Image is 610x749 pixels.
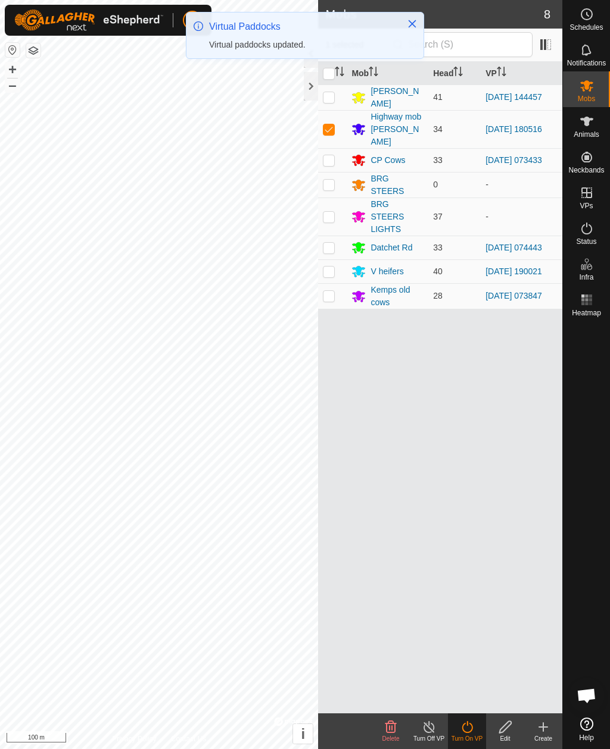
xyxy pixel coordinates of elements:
[448,734,486,743] div: Turn On VP
[410,734,448,743] div: Turn Off VP
[579,734,594,741] span: Help
[486,734,524,743] div: Edit
[433,155,443,165] span: 33
[567,59,606,67] span: Notifications
[579,274,593,281] span: Infra
[485,92,542,102] a: [DATE] 144457
[388,32,533,57] input: Search (S)
[433,180,438,189] span: 0
[433,267,443,276] span: 40
[485,267,542,276] a: [DATE] 190021
[574,131,599,138] span: Animals
[382,735,400,742] span: Delete
[481,198,562,236] td: -
[563,713,610,746] a: Help
[112,734,157,744] a: Privacy Policy
[371,111,424,148] div: Highway mob [PERSON_NAME]
[369,68,378,78] p-sorticon: Activate to sort
[433,243,443,252] span: 33
[433,212,443,221] span: 37
[14,10,163,31] img: Gallagher Logo
[433,92,443,102] span: 41
[209,20,395,34] div: Virtual Paddocks
[209,39,395,51] div: Virtual paddocks updated.
[485,243,542,252] a: [DATE] 074443
[335,68,344,78] p-sorticon: Activate to sort
[481,172,562,198] td: -
[371,154,405,167] div: CP Cows
[569,678,605,713] div: Open chat
[371,198,424,236] div: BRG STEERS LIGHTS
[404,15,421,32] button: Close
[453,68,463,78] p-sorticon: Activate to sort
[5,62,20,77] button: +
[433,291,443,300] span: 28
[572,309,601,316] span: Heatmap
[293,724,313,744] button: i
[26,43,41,58] button: Map Layers
[428,62,481,85] th: Head
[5,43,20,57] button: Reset Map
[524,734,562,743] div: Create
[371,284,424,309] div: Kemps old cows
[433,124,443,134] span: 34
[371,173,424,198] div: BRG STEERS
[485,155,542,165] a: [DATE] 073433
[371,265,403,278] div: V heifers
[544,5,550,23] span: 8
[325,7,543,21] h2: Mobs
[5,78,20,92] button: –
[371,242,412,254] div: Datchet Rd
[485,291,542,300] a: [DATE] 073847
[580,202,593,209] span: VPs
[347,62,428,85] th: Mob
[568,167,604,174] span: Neckbands
[569,24,603,31] span: Schedules
[171,734,206,744] a: Contact Us
[497,68,506,78] p-sorticon: Activate to sort
[576,238,596,245] span: Status
[485,124,542,134] a: [DATE] 180516
[301,726,306,742] span: i
[371,85,424,110] div: [PERSON_NAME]
[481,62,562,85] th: VP
[578,95,595,102] span: Mobs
